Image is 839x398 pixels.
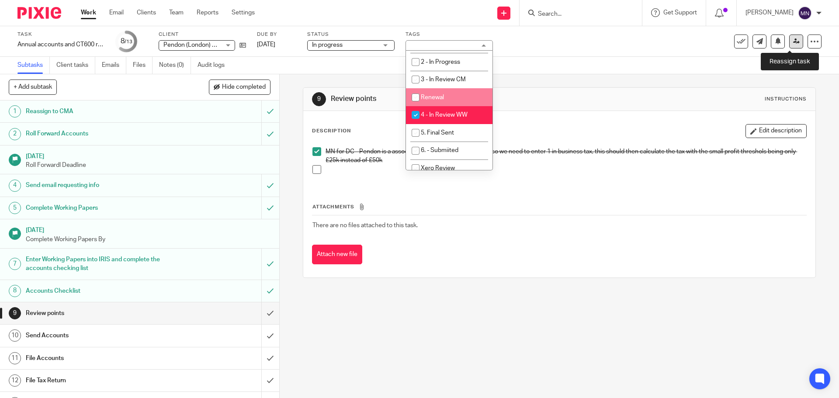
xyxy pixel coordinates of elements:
p: Description [312,128,351,135]
p: MN for DC - Pendon is a associated company with Sovereign so we need to enter 1 in business tax, ... [326,147,806,165]
a: Emails [102,57,126,74]
label: Client [159,31,246,38]
a: Team [169,8,184,17]
p: Complete Working Papers By [26,235,270,244]
div: 9 [9,307,21,319]
label: Status [307,31,395,38]
span: 3 - In Review CM [421,76,466,83]
span: 6. - Submiited [421,147,458,153]
small: /13 [125,39,132,44]
span: 4 - In Review WW [421,112,468,118]
label: Tags [406,31,493,38]
h1: File Accounts [26,352,177,365]
a: Clients [137,8,156,17]
span: Renewal [421,94,444,100]
p: [PERSON_NAME] [745,8,794,17]
h1: Send email requesting info [26,179,177,192]
button: + Add subtask [9,80,57,94]
h1: [DATE] [26,150,270,161]
h1: [DATE] [26,224,270,235]
div: 7 [9,258,21,270]
a: Notes (0) [159,57,191,74]
div: 10 [9,329,21,342]
h1: Roll Forward Accounts [26,127,177,140]
input: Search [537,10,616,18]
h1: Review points [331,94,578,104]
h1: Accounts Checklist [26,284,177,298]
span: 2 - In Progress [421,59,460,65]
span: There are no files attached to this task. [312,222,418,228]
span: Hide completed [222,84,266,91]
span: In progress [312,42,343,48]
div: 11 [9,352,21,364]
a: Reports [197,8,218,17]
div: 8 [121,36,132,46]
div: 1 [9,105,21,118]
button: Hide completed [209,80,270,94]
a: Email [109,8,124,17]
div: 2 [9,128,21,140]
div: Annual accounts and CT600 return [17,40,105,49]
img: svg%3E [798,6,812,20]
div: 4 [9,180,21,192]
span: Attachments [312,204,354,209]
a: Audit logs [198,57,231,74]
label: Due by [257,31,296,38]
a: Files [133,57,153,74]
h1: Enter Working Papers into IRIS and complete the accounts checking list [26,253,177,275]
div: 8 [9,285,21,297]
div: 12 [9,374,21,387]
h1: Complete Working Papers [26,201,177,215]
img: Pixie [17,7,61,19]
h1: Send Accounts [26,329,177,342]
a: Client tasks [56,57,95,74]
div: 9 [312,92,326,106]
span: Xero Review [421,165,455,171]
div: 5 [9,202,21,214]
span: Get Support [663,10,697,16]
span: [DATE] [257,42,275,48]
h1: Review points [26,307,177,320]
p: Roll Forwardl Deadline [26,161,270,170]
span: Pendon (London) Limited [163,42,232,48]
h1: File Tax Return [26,374,177,387]
button: Edit description [745,124,807,138]
h1: Reassign to CMA [26,105,177,118]
button: Attach new file [312,245,362,264]
label: Task [17,31,105,38]
a: Work [81,8,96,17]
a: Subtasks [17,57,50,74]
a: Settings [232,8,255,17]
div: Instructions [765,96,807,103]
span: 5. Final Sent [421,130,454,136]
